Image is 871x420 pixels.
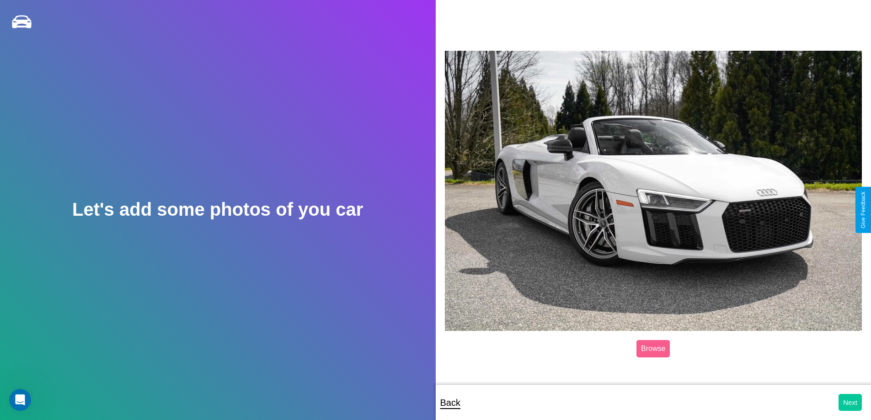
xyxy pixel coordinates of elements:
[860,191,866,229] div: Give Feedback
[72,199,363,220] h2: Let's add some photos of you car
[839,394,862,411] button: Next
[445,51,862,331] img: posted
[636,340,670,357] label: Browse
[9,389,31,411] iframe: Intercom live chat
[440,394,460,411] p: Back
